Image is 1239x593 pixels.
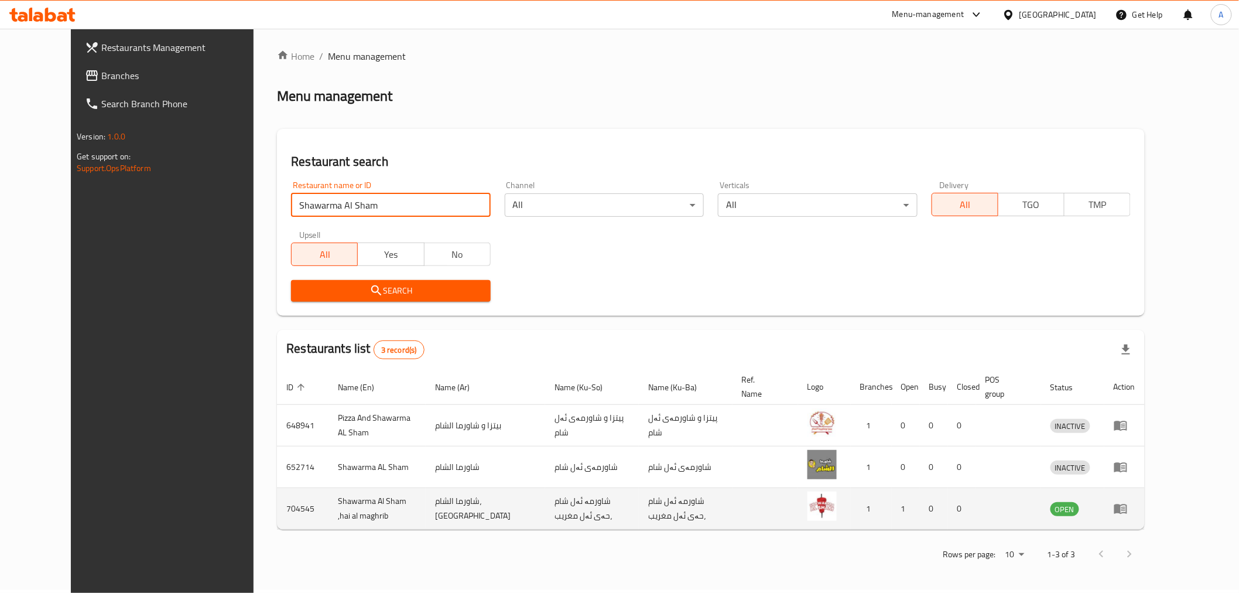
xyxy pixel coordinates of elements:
th: Open [892,369,920,405]
a: Support.OpsPlatform [77,161,151,176]
span: All [296,246,353,263]
td: 1 [851,488,892,530]
table: enhanced table [277,369,1145,530]
h2: Menu management [277,87,392,105]
td: شاورمە ئەل شام ،حەی ئەل مغریب [639,488,733,530]
span: Status [1050,380,1089,394]
span: No [429,246,486,263]
div: Export file [1112,336,1140,364]
button: No [424,243,491,266]
td: شاورمەی ئەل شام [545,447,639,488]
div: All [505,193,704,217]
td: 0 [948,488,976,530]
span: Name (En) [338,380,389,394]
td: 0 [948,405,976,447]
td: شاورما الشام، [GEOGRAPHIC_DATA] [426,488,545,530]
a: Home [277,49,314,63]
button: All [932,193,998,216]
td: شاورما الشام [426,447,545,488]
td: 0 [920,405,948,447]
h2: Restaurant search [291,153,1131,171]
span: Menu management [328,49,406,63]
div: Total records count [374,340,425,359]
td: Pizza And Shawarma AL Sham [328,405,426,447]
span: TMP [1069,196,1126,213]
a: Branches [76,62,278,90]
td: شاورمە ئەل شام ،حەی ئەل مغریب [545,488,639,530]
span: OPEN [1050,503,1079,516]
span: Search [300,284,481,298]
td: 652714 [277,447,328,488]
span: Restaurants Management [101,40,268,54]
span: Version: [77,129,105,144]
th: Action [1104,369,1145,405]
td: 0 [892,405,920,447]
div: INACTIVE [1050,461,1090,475]
div: Menu-management [892,8,964,22]
span: Get support on: [77,149,131,164]
th: Logo [798,369,851,405]
div: [GEOGRAPHIC_DATA] [1019,8,1097,21]
span: All [937,196,994,213]
span: TGO [1003,196,1060,213]
img: Shawarma Al Sham ,hai al maghrib [807,492,837,521]
nav: breadcrumb [277,49,1145,63]
span: Ref. Name [742,373,784,401]
span: ID [286,380,309,394]
button: Search [291,280,490,302]
div: Menu [1114,418,1135,432]
td: Shawarma Al Sham ,hai al maghrib [328,488,426,530]
td: 0 [920,488,948,530]
span: Search Branch Phone [101,97,268,111]
span: POS group [985,373,1027,401]
td: 648941 [277,405,328,447]
td: بيتزا و شاورما الشام [426,405,545,447]
div: Menu [1114,460,1135,474]
span: Branches [101,69,268,83]
span: 1.0.0 [107,129,125,144]
span: Name (Ku-So) [555,380,618,394]
th: Branches [851,369,892,405]
li: / [319,49,323,63]
td: 704545 [277,488,328,530]
input: Search for restaurant name or ID.. [291,193,490,217]
img: Shawarma AL Sham [807,450,837,479]
td: پیتزا و شاورمەی ئەل شام [639,405,733,447]
td: 1 [892,488,920,530]
th: Busy [920,369,948,405]
span: Name (Ku-Ba) [648,380,712,394]
td: Shawarma AL Sham [328,447,426,488]
span: A [1219,8,1224,21]
label: Delivery [940,181,969,189]
span: 3 record(s) [374,345,424,356]
img: Pizza And Shawarma AL Sham [807,408,837,438]
span: INACTIVE [1050,461,1090,475]
div: Rows per page: [1001,546,1029,564]
td: شاورمەی ئەل شام [639,447,733,488]
span: INACTIVE [1050,420,1090,433]
th: Closed [948,369,976,405]
label: Upsell [299,231,321,239]
td: پیتزا و شاورمەی ئەل شام [545,405,639,447]
button: All [291,243,358,266]
span: Name (Ar) [435,380,485,394]
a: Search Branch Phone [76,90,278,118]
td: 0 [948,447,976,488]
p: 1-3 of 3 [1048,547,1076,562]
td: 0 [920,447,948,488]
p: Rows per page: [943,547,996,562]
a: Restaurants Management [76,33,278,62]
h2: Restaurants list [286,340,424,359]
span: Yes [362,246,419,263]
div: All [718,193,917,217]
button: TMP [1064,193,1131,216]
div: Menu [1114,502,1135,516]
td: 1 [851,447,892,488]
td: 1 [851,405,892,447]
td: 0 [892,447,920,488]
button: Yes [357,243,424,266]
button: TGO [998,193,1065,216]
